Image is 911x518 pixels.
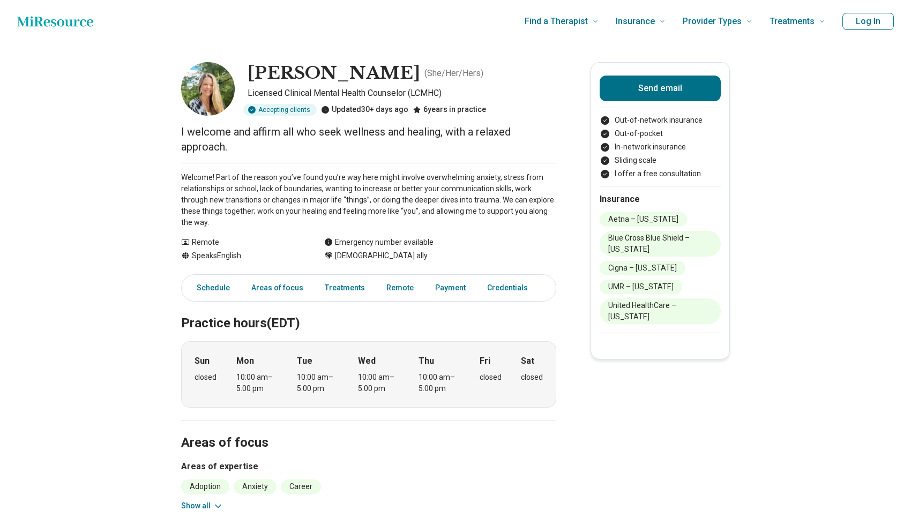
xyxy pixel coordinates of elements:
strong: Mon [236,355,254,367]
strong: Tue [297,355,312,367]
strong: Thu [419,355,434,367]
img: Meredith Wilson, Licensed Clinical Mental Health Counselor (LCMHC) [181,62,235,116]
a: Areas of focus [245,277,310,299]
li: Career [281,479,321,494]
li: Out-of-pocket [600,128,721,139]
strong: Fri [480,355,490,367]
div: closed [480,372,502,383]
div: When does the program meet? [181,341,556,408]
h1: [PERSON_NAME] [248,62,420,85]
span: Insurance [616,14,655,29]
div: closed [195,372,216,383]
ul: Payment options [600,115,721,179]
a: Treatments [318,277,371,299]
div: 10:00 am – 5:00 pm [297,372,338,394]
a: Remote [380,277,420,299]
p: Licensed Clinical Mental Health Counselor (LCMHC) [248,87,556,100]
div: closed [521,372,543,383]
li: I offer a free consultation [600,168,721,179]
span: [DEMOGRAPHIC_DATA] ally [335,250,428,261]
span: Treatments [770,14,815,29]
a: Home page [17,11,93,32]
li: United HealthCare – [US_STATE] [600,298,721,324]
li: Adoption [181,479,229,494]
div: 10:00 am – 5:00 pm [419,372,460,394]
p: Welcome! Part of the reason you’ve found you’re way here might involve overwhelming anxiety, stre... [181,172,556,228]
li: Aetna – [US_STATE] [600,212,687,227]
div: Remote [181,237,303,248]
div: 6 years in practice [413,104,486,116]
h2: Practice hours (EDT) [181,289,556,333]
span: Provider Types [683,14,742,29]
div: 10:00 am – 5:00 pm [236,372,278,394]
div: Emergency number available [324,237,434,248]
button: Show all [181,500,223,512]
p: I welcome and affirm all who seek wellness and healing, with a relaxed approach. [181,124,556,154]
strong: Wed [358,355,376,367]
a: Schedule [184,277,236,299]
button: Log In [842,13,894,30]
a: Credentials [481,277,541,299]
h2: Areas of focus [181,408,556,452]
div: Updated 30+ days ago [321,104,408,116]
span: Find a Therapist [525,14,588,29]
li: In-network insurance [600,141,721,153]
li: Blue Cross Blue Shield – [US_STATE] [600,231,721,257]
p: ( She/Her/Hers ) [424,67,483,80]
li: Out-of-network insurance [600,115,721,126]
h3: Areas of expertise [181,460,556,473]
strong: Sat [521,355,534,367]
a: Payment [429,277,472,299]
div: Speaks English [181,250,303,261]
li: Sliding scale [600,155,721,166]
strong: Sun [195,355,210,367]
div: Accepting clients [243,104,317,116]
li: UMR – [US_STATE] [600,280,682,294]
h2: Insurance [600,193,721,206]
div: 10:00 am – 5:00 pm [358,372,399,394]
li: Cigna – [US_STATE] [600,261,685,275]
button: Send email [600,76,721,101]
li: Anxiety [234,479,277,494]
